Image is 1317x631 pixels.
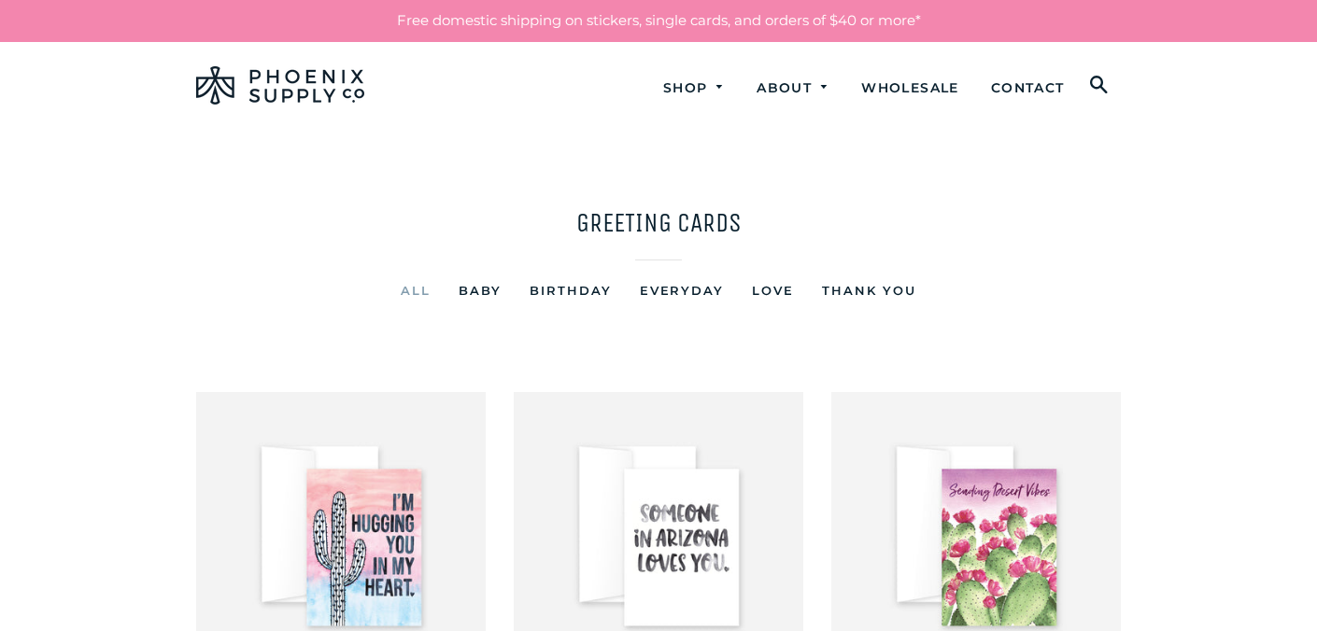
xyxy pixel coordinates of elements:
a: Baby [445,279,516,301]
img: Phoenix Supply Co. [196,66,364,105]
a: Love [738,279,808,301]
a: Everyday [626,279,739,301]
a: Birthday [516,279,626,301]
a: All [387,279,445,301]
h1: Greeting Cards [196,204,1121,241]
a: Wholesale [847,63,973,113]
a: Shop [649,63,740,113]
a: Contact [977,63,1079,113]
a: Thank You [808,279,930,301]
a: About [743,63,843,113]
